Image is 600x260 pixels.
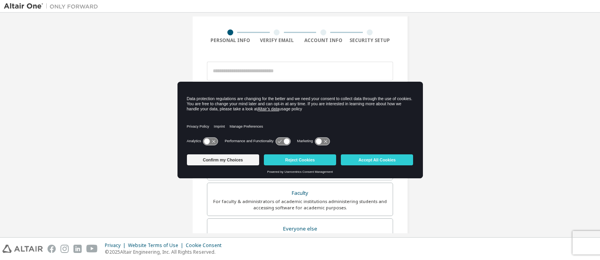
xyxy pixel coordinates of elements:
img: linkedin.svg [73,245,82,253]
div: Cookie Consent [186,242,226,249]
img: Altair One [4,2,102,10]
div: Privacy [105,242,128,249]
div: Account Info [300,37,347,44]
div: For faculty & administrators of academic institutions administering students and accessing softwa... [212,198,388,211]
div: Everyone else [212,223,388,234]
div: Verify Email [254,37,300,44]
div: Website Terms of Use [128,242,186,249]
p: © 2025 Altair Engineering, Inc. All Rights Reserved. [105,249,226,255]
img: altair_logo.svg [2,245,43,253]
div: Faculty [212,188,388,199]
img: youtube.svg [86,245,98,253]
div: Personal Info [207,37,254,44]
div: Security Setup [347,37,393,44]
img: instagram.svg [60,245,69,253]
img: facebook.svg [48,245,56,253]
